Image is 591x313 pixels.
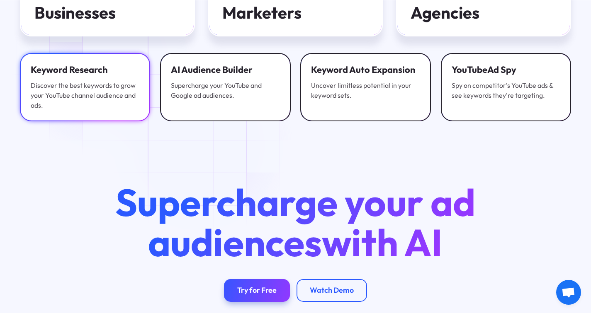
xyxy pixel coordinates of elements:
[171,81,280,101] div: Supercharge your YouTube and Google ad audiences.
[34,4,180,22] div: Businesses
[452,64,561,76] div: YouTube
[297,279,367,302] a: Watch Demo
[452,81,561,101] div: Spy on competitor's YouTube ads & see keywords they're targeting.
[300,53,430,121] a: Keyword Auto ExpansionUncover limitless potential in your keyword sets.
[160,53,290,121] a: AI Audience BuilderSupercharge your YouTube and Google ad audiences.
[97,182,494,262] h2: Supercharge your ad audiences
[322,218,443,266] span: with AI
[171,64,280,76] div: AI Audience Builder
[237,286,277,295] div: Try for Free
[222,4,368,22] div: Marketers
[310,286,354,295] div: Watch Demo
[311,81,420,101] div: Uncover limitless potential in your keyword sets.
[556,280,581,305] a: Open chat
[31,81,140,111] div: Discover the best keywords to grow your YouTube channel audience and ads.
[31,64,140,76] div: Keyword Research
[441,53,571,121] a: YouTubeAd SpySpy on competitor's YouTube ads & see keywords they're targeting.
[487,64,516,75] span: Ad Spy
[224,279,290,302] a: Try for Free
[20,53,150,121] a: Keyword ResearchDiscover the best keywords to grow your YouTube channel audience and ads.
[311,64,420,76] div: Keyword Auto Expansion
[411,4,557,22] div: Agencies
